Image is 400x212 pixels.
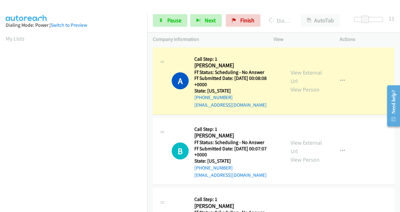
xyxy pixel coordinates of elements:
div: 11 [389,14,394,23]
h5: Call Step: 1 [194,196,279,203]
iframe: Resource Center [382,81,400,131]
a: [EMAIL_ADDRESS][DOMAIN_NAME] [194,172,267,178]
h5: Ff Status: Scheduling - No Answer [194,139,279,146]
h1: A [172,72,189,89]
a: View Person [291,86,319,93]
span: Pause [167,17,181,24]
a: [PHONE_NUMBER] [194,165,233,171]
div: Dialing Mode: Power | [6,21,142,29]
span: Finish [240,17,254,24]
h5: State: [US_STATE] [194,158,279,164]
p: View [274,36,328,43]
p: Dialing [PERSON_NAME] [269,16,290,25]
a: [EMAIL_ADDRESS][DOMAIN_NAME] [194,102,267,108]
h2: [PERSON_NAME] [194,132,277,139]
a: View External Url [291,69,322,85]
a: My Lists [6,35,25,42]
a: Finish [226,14,260,27]
h2: [PERSON_NAME] [194,62,277,69]
button: AutoTab [301,14,340,27]
h5: Call Step: 1 [194,56,279,62]
h5: State: [US_STATE] [194,88,279,94]
a: [PHONE_NUMBER] [194,94,233,100]
h5: Call Step: 1 [194,126,279,132]
a: Pause [153,14,187,27]
h5: Ff Status: Scheduling - No Answer [194,69,279,75]
div: The call is yet to be attempted [172,142,189,159]
a: Switch to Preview [51,22,87,28]
h2: [PERSON_NAME] [194,203,277,210]
a: View External Url [291,139,322,155]
p: Actions [340,36,394,43]
a: View Person [291,156,319,163]
p: Company Information [153,36,262,43]
h5: Ff Submitted Date: [DATE] 00:07:07 +0000 [194,146,279,158]
button: Next [190,14,222,27]
h1: B [172,142,189,159]
span: Next [205,17,216,24]
h5: Ff Submitted Date: [DATE] 00:08:08 +0000 [194,75,279,87]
